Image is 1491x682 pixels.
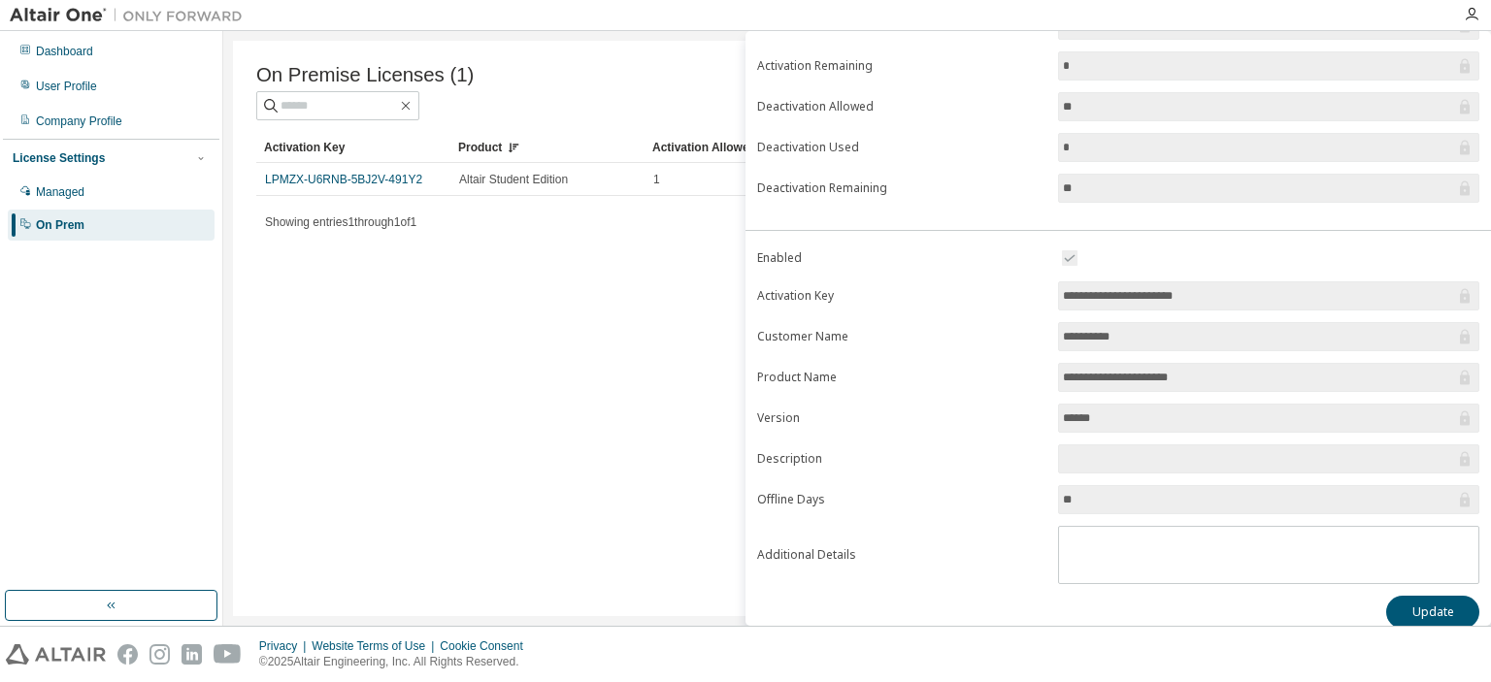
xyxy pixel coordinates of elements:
[757,180,1046,196] label: Deactivation Remaining
[757,58,1046,74] label: Activation Remaining
[757,288,1046,304] label: Activation Key
[757,140,1046,155] label: Deactivation Used
[259,638,312,654] div: Privacy
[265,215,416,229] span: Showing entries 1 through 1 of 1
[36,217,84,233] div: On Prem
[653,172,660,187] span: 1
[757,99,1046,114] label: Deactivation Allowed
[117,644,138,665] img: facebook.svg
[256,64,474,86] span: On Premise Licenses (1)
[757,329,1046,344] label: Customer Name
[182,644,202,665] img: linkedin.svg
[757,492,1046,507] label: Offline Days
[264,132,443,163] div: Activation Key
[757,250,1046,266] label: Enabled
[36,44,93,59] div: Dashboard
[757,547,1046,563] label: Additional Details
[214,644,242,665] img: youtube.svg
[1386,596,1479,629] button: Update
[440,638,534,654] div: Cookie Consent
[312,638,440,654] div: Website Terms of Use
[757,451,1046,467] label: Description
[36,114,122,129] div: Company Profile
[13,150,105,166] div: License Settings
[458,132,637,163] div: Product
[10,6,252,25] img: Altair One
[757,370,1046,385] label: Product Name
[757,410,1046,426] label: Version
[652,132,831,163] div: Activation Allowed
[259,654,535,670] p: © 2025 Altair Engineering, Inc. All Rights Reserved.
[149,644,170,665] img: instagram.svg
[36,79,97,94] div: User Profile
[6,644,106,665] img: altair_logo.svg
[265,173,422,186] a: LPMZX-U6RNB-5BJ2V-491Y2
[459,172,568,187] span: Altair Student Edition
[36,184,84,200] div: Managed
